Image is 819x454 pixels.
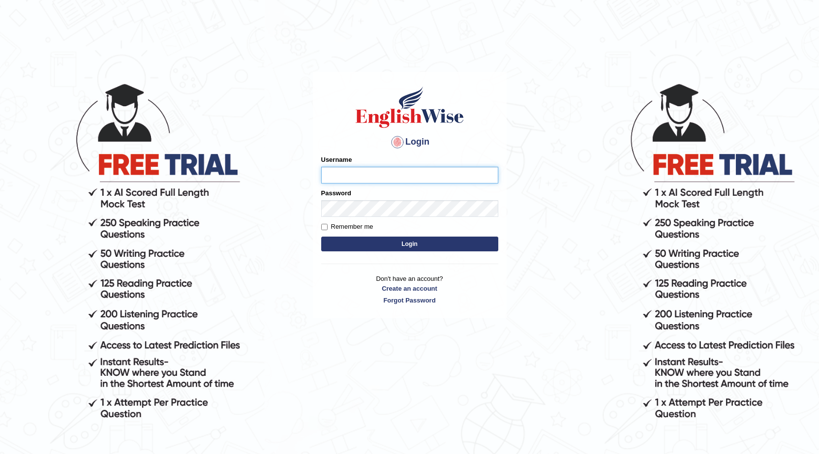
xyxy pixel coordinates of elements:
[321,188,351,198] label: Password
[321,237,498,251] button: Login
[321,134,498,150] h4: Login
[321,222,373,232] label: Remember me
[321,224,328,230] input: Remember me
[354,85,466,129] img: Logo of English Wise sign in for intelligent practice with AI
[321,274,498,304] p: Don't have an account?
[321,155,352,164] label: Username
[321,296,498,305] a: Forgot Password
[321,284,498,293] a: Create an account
